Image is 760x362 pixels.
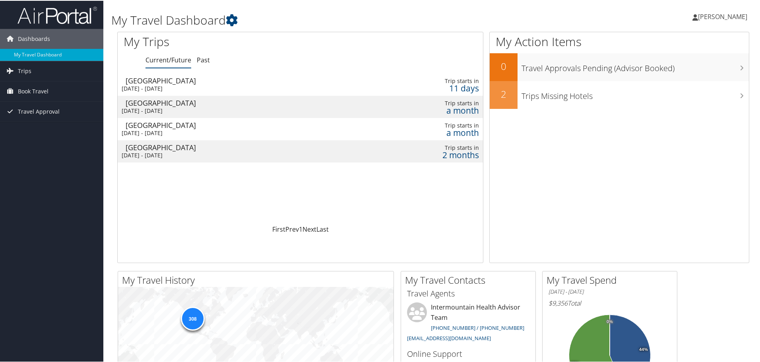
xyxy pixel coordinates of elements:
[549,287,671,295] h6: [DATE] - [DATE]
[18,60,31,80] span: Trips
[388,143,479,151] div: Trip starts in
[388,84,479,91] div: 11 days
[388,128,479,136] div: a month
[18,101,60,121] span: Travel Approval
[302,224,316,233] a: Next
[197,55,210,64] a: Past
[126,143,344,150] div: [GEOGRAPHIC_DATA]
[639,347,648,351] tspan: 44%
[607,319,613,323] tspan: 0%
[126,121,344,128] div: [GEOGRAPHIC_DATA]
[17,5,97,24] img: airportal-logo.png
[407,348,529,359] h3: Online Support
[549,298,671,307] h6: Total
[272,224,285,233] a: First
[407,334,491,341] a: [EMAIL_ADDRESS][DOMAIN_NAME]
[316,224,329,233] a: Last
[122,151,340,158] div: [DATE] - [DATE]
[431,323,524,331] a: [PHONE_NUMBER] / [PHONE_NUMBER]
[180,306,204,330] div: 308
[490,52,749,80] a: 0Travel Approvals Pending (Advisor Booked)
[122,106,340,114] div: [DATE] - [DATE]
[698,12,747,20] span: [PERSON_NAME]
[388,77,479,84] div: Trip starts in
[124,33,325,49] h1: My Trips
[405,273,535,286] h2: My Travel Contacts
[522,58,749,73] h3: Travel Approvals Pending (Advisor Booked)
[122,84,340,91] div: [DATE] - [DATE]
[490,59,518,72] h2: 0
[285,224,299,233] a: Prev
[18,28,50,48] span: Dashboards
[490,80,749,108] a: 2Trips Missing Hotels
[388,99,479,106] div: Trip starts in
[403,302,533,344] li: Intermountain Health Advisor Team
[122,129,340,136] div: [DATE] - [DATE]
[126,76,344,83] div: [GEOGRAPHIC_DATA]
[692,4,755,28] a: [PERSON_NAME]
[145,55,191,64] a: Current/Future
[388,106,479,113] div: a month
[407,287,529,298] h3: Travel Agents
[18,81,48,101] span: Book Travel
[122,273,394,286] h2: My Travel History
[547,273,677,286] h2: My Travel Spend
[490,87,518,100] h2: 2
[126,99,344,106] div: [GEOGRAPHIC_DATA]
[522,86,749,101] h3: Trips Missing Hotels
[490,33,749,49] h1: My Action Items
[549,298,568,307] span: $9,356
[111,11,541,28] h1: My Travel Dashboard
[299,224,302,233] a: 1
[388,151,479,158] div: 2 months
[388,121,479,128] div: Trip starts in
